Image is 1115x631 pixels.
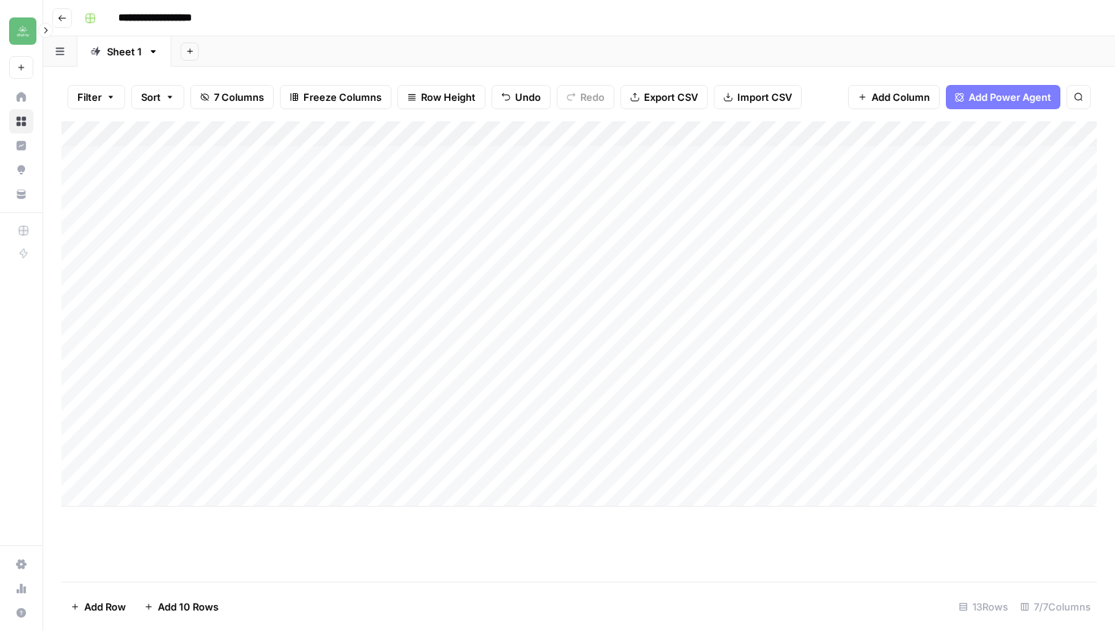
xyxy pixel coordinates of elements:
[141,89,161,105] span: Sort
[848,85,940,109] button: Add Column
[872,89,930,105] span: Add Column
[9,576,33,601] a: Usage
[61,595,135,619] button: Add Row
[158,599,218,614] span: Add 10 Rows
[84,599,126,614] span: Add Row
[492,85,551,109] button: Undo
[68,85,125,109] button: Filter
[9,85,33,109] a: Home
[131,85,184,109] button: Sort
[107,44,142,59] div: Sheet 1
[77,89,102,105] span: Filter
[214,89,264,105] span: 7 Columns
[946,85,1060,109] button: Add Power Agent
[969,89,1051,105] span: Add Power Agent
[620,85,708,109] button: Export CSV
[303,89,382,105] span: Freeze Columns
[644,89,698,105] span: Export CSV
[280,85,391,109] button: Freeze Columns
[9,17,36,45] img: Distru Logo
[77,36,171,67] a: Sheet 1
[953,595,1014,619] div: 13 Rows
[9,552,33,576] a: Settings
[9,601,33,625] button: Help + Support
[737,89,792,105] span: Import CSV
[9,158,33,182] a: Opportunities
[9,109,33,133] a: Browse
[421,89,476,105] span: Row Height
[714,85,802,109] button: Import CSV
[515,89,541,105] span: Undo
[9,182,33,206] a: Your Data
[1014,595,1097,619] div: 7/7 Columns
[397,85,485,109] button: Row Height
[9,133,33,158] a: Insights
[580,89,605,105] span: Redo
[135,595,228,619] button: Add 10 Rows
[9,12,33,50] button: Workspace: Distru
[190,85,274,109] button: 7 Columns
[557,85,614,109] button: Redo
